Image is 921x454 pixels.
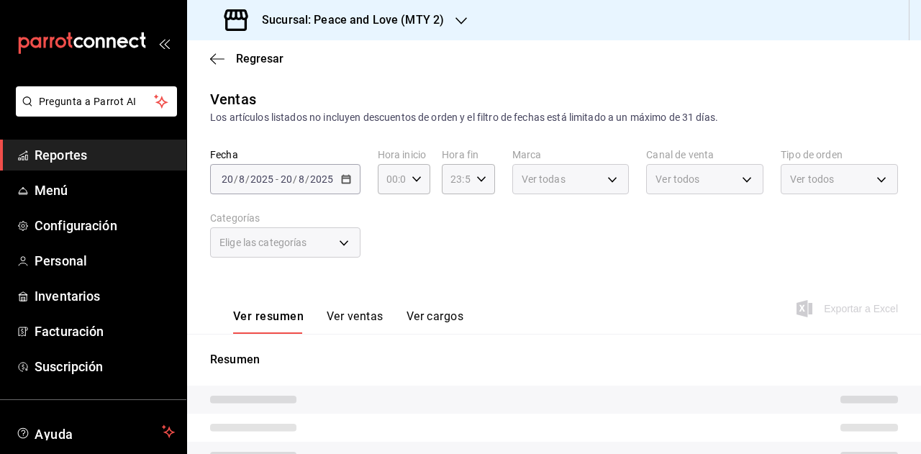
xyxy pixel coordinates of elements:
[233,309,463,334] div: navigation tabs
[327,309,384,334] button: Ver ventas
[10,104,177,119] a: Pregunta a Parrot AI
[35,251,175,271] span: Personal
[250,173,274,185] input: ----
[233,309,304,334] button: Ver resumen
[158,37,170,49] button: open_drawer_menu
[210,52,283,65] button: Regresar
[35,286,175,306] span: Inventarios
[35,322,175,341] span: Facturación
[442,150,494,160] label: Hora fin
[210,213,360,223] label: Categorías
[293,173,297,185] span: /
[234,173,238,185] span: /
[378,150,430,160] label: Hora inicio
[238,173,245,185] input: --
[790,172,834,186] span: Ver todos
[39,94,155,109] span: Pregunta a Parrot AI
[219,235,307,250] span: Elige las categorías
[646,150,763,160] label: Canal de venta
[35,181,175,200] span: Menú
[407,309,464,334] button: Ver cargos
[245,173,250,185] span: /
[512,150,630,160] label: Marca
[250,12,444,29] h3: Sucursal: Peace and Love (MTY 2)
[210,110,898,125] div: Los artículos listados no incluyen descuentos de orden y el filtro de fechas está limitado a un m...
[298,173,305,185] input: --
[35,216,175,235] span: Configuración
[280,173,293,185] input: --
[210,351,898,368] p: Resumen
[655,172,699,186] span: Ver todos
[35,145,175,165] span: Reportes
[35,423,156,440] span: Ayuda
[309,173,334,185] input: ----
[35,357,175,376] span: Suscripción
[221,173,234,185] input: --
[522,172,566,186] span: Ver todas
[305,173,309,185] span: /
[781,150,898,160] label: Tipo de orden
[16,86,177,117] button: Pregunta a Parrot AI
[210,150,360,160] label: Fecha
[210,88,256,110] div: Ventas
[276,173,278,185] span: -
[236,52,283,65] span: Regresar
